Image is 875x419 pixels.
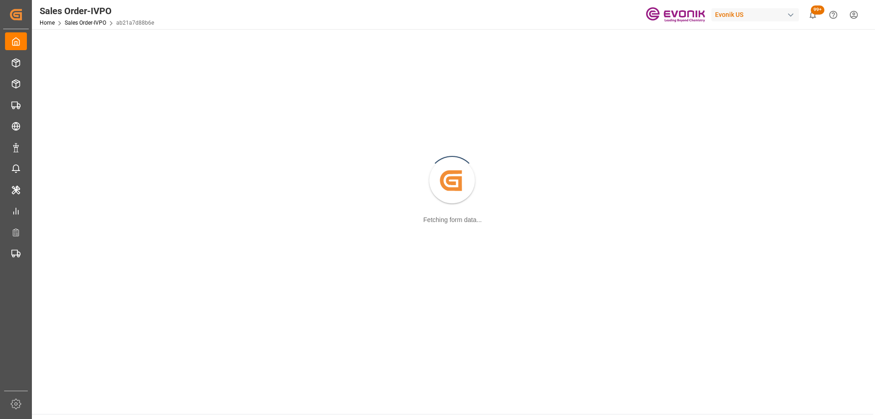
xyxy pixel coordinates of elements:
[811,5,824,15] span: 99+
[823,5,844,25] button: Help Center
[711,6,803,23] button: Evonik US
[40,20,55,26] a: Home
[646,7,705,23] img: Evonik-brand-mark-Deep-Purple-RGB.jpeg_1700498283.jpeg
[40,4,154,18] div: Sales Order-IVPO
[423,215,482,225] div: Fetching form data...
[803,5,823,25] button: show 100 new notifications
[65,20,106,26] a: Sales Order-IVPO
[711,8,799,21] div: Evonik US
